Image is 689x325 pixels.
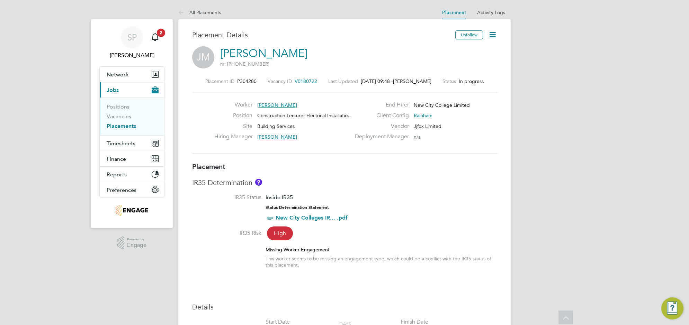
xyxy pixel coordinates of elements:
span: 2 [157,29,165,37]
h3: Details [192,303,497,312]
button: Network [100,67,164,82]
a: All Placements [178,9,221,16]
span: [PERSON_NAME] [393,78,431,84]
label: Last Updated [328,78,358,84]
a: Placement [442,10,466,16]
div: This worker seems to be missing an engagement type, which could be a conflict with the IR35 statu... [266,256,497,268]
button: Reports [100,167,164,182]
span: Network [107,71,128,78]
span: Preferences [107,187,136,193]
label: Hiring Manager [214,133,252,140]
span: High [267,226,293,240]
span: Rainham [414,112,432,119]
div: Missing Worker Engagement [266,247,497,253]
h3: Placement Details [192,30,450,39]
a: Vacancies [107,113,131,120]
label: Worker [214,101,252,109]
span: [DATE] 09:48 - [361,78,393,84]
button: About IR35 [255,179,262,186]
span: P304280 [237,78,257,84]
button: Finance [100,151,164,166]
label: End Hirer [351,101,409,109]
b: Placement [192,162,225,171]
span: Construction Lecturer Electrical Installatio… [257,112,352,119]
button: Preferences [100,182,164,197]
label: Vacancy ID [268,78,292,84]
label: IR35 Status [192,194,261,201]
h3: IR35 Determination [192,178,497,187]
span: V0180722 [295,78,317,84]
span: Timesheets [107,140,135,147]
span: [PERSON_NAME] [257,134,297,140]
span: m: [PHONE_NUMBER] [220,61,269,67]
label: Client Config [351,112,409,119]
a: Go to home page [99,205,164,216]
span: Powered by [127,236,146,242]
label: Position [214,112,252,119]
a: New City Colleges IR... .pdf [276,214,348,221]
label: Deployment Manager [351,133,409,140]
label: Status [442,78,456,84]
span: Engage [127,242,146,248]
label: Placement ID [205,78,234,84]
span: Building Services [257,123,295,129]
a: SP[PERSON_NAME] [99,26,164,59]
a: Powered byEngage [117,236,147,250]
span: New City College Limited [414,102,470,108]
span: Inside IR35 [266,194,293,201]
span: Reports [107,171,127,178]
img: jjfox-logo-retina.png [116,205,148,216]
span: JM [192,46,214,68]
a: 2 [148,26,162,48]
label: Vendor [351,123,409,130]
a: Placements [107,123,136,129]
strong: Status Determination Statement [266,205,329,210]
a: [PERSON_NAME] [220,47,307,60]
span: In progress [459,78,484,84]
a: Activity Logs [477,9,505,16]
button: Timesheets [100,136,164,151]
nav: Main navigation [91,19,173,228]
button: Jobs [100,82,164,98]
div: Jobs [100,98,164,135]
span: Jobs [107,87,119,93]
label: Site [214,123,252,130]
span: Jjfox Limited [414,123,441,129]
span: Finance [107,156,126,162]
span: Sophie Perry [99,51,164,59]
span: SP [127,33,137,42]
button: Unfollow [455,30,483,39]
label: IR35 Risk [192,230,261,237]
button: Engage Resource Center [661,297,683,319]
span: [PERSON_NAME] [257,102,297,108]
a: Positions [107,103,129,110]
span: n/a [414,134,421,140]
